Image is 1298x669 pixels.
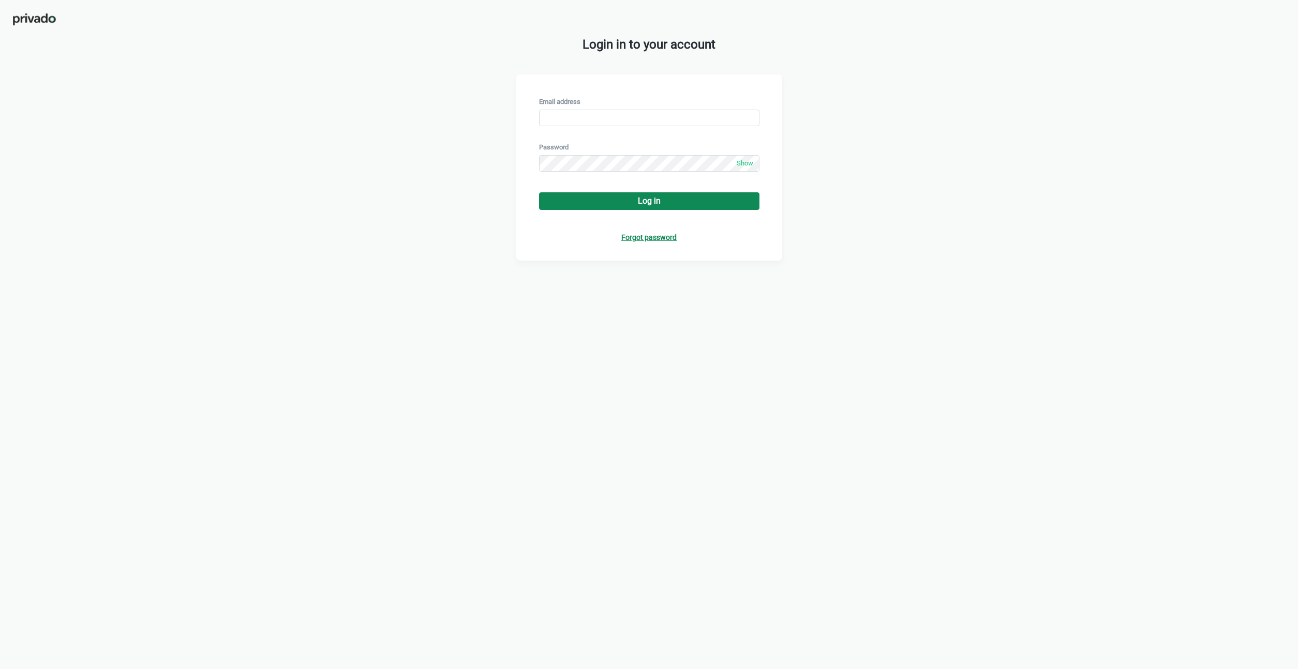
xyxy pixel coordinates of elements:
a: Forgot password [621,233,677,242]
span: Show [737,159,753,168]
div: Email address [539,97,759,107]
div: Log in [638,196,661,206]
span: Login in to your account [583,37,715,52]
img: privado-logo [12,12,56,26]
button: Log in [539,192,759,210]
div: Password [539,143,759,152]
